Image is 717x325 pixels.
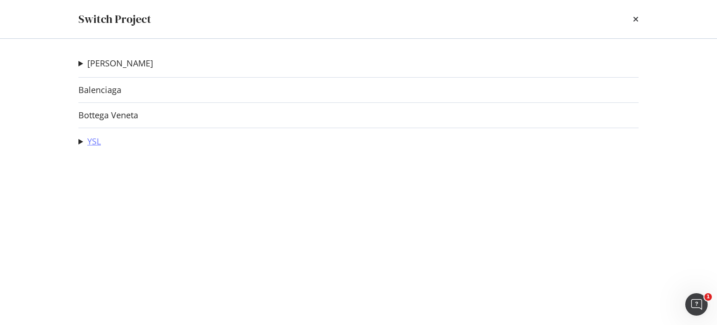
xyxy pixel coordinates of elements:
[78,85,121,95] a: Balenciaga
[633,11,639,27] div: times
[685,293,708,316] iframe: Intercom live chat
[78,110,138,120] a: Bottega Veneta
[704,293,712,301] span: 1
[78,11,151,27] div: Switch Project
[78,58,153,70] summary: [PERSON_NAME]
[78,136,101,148] summary: YSL
[87,137,101,146] a: YSL
[87,58,153,68] a: [PERSON_NAME]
